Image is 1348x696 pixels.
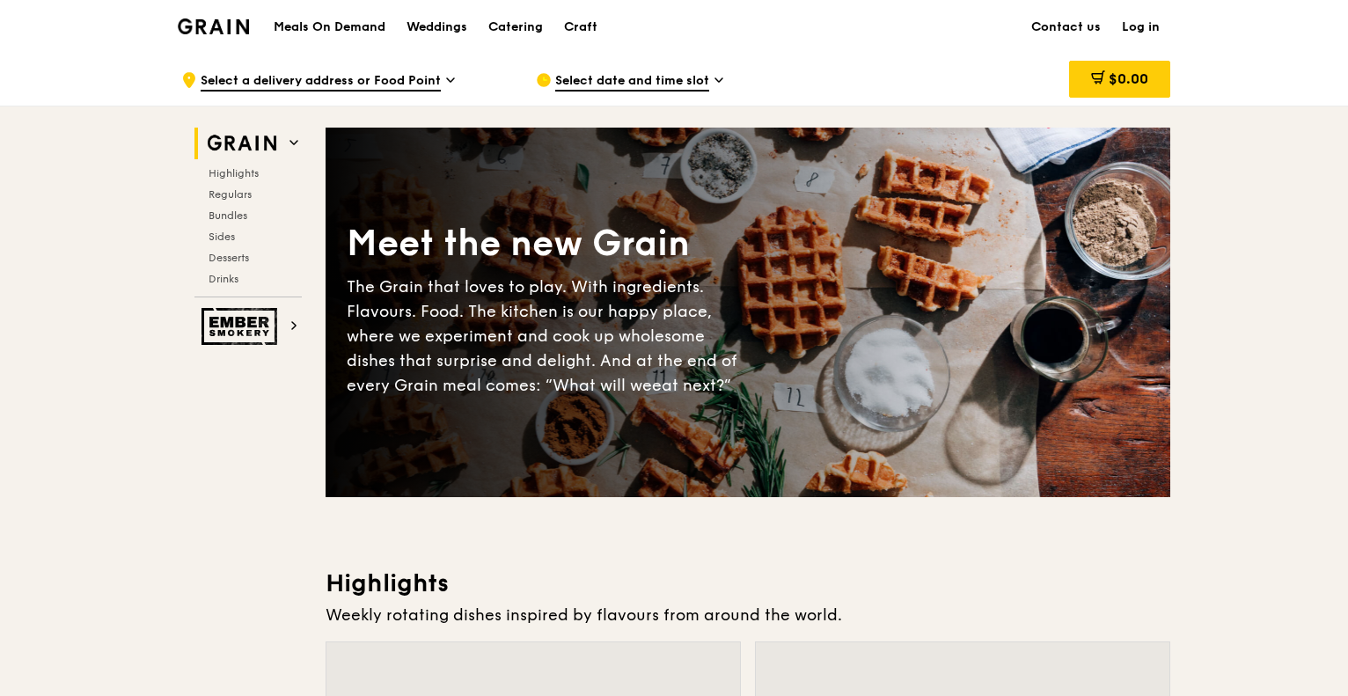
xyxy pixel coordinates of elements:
[555,72,709,92] span: Select date and time slot
[488,1,543,54] div: Catering
[209,167,259,179] span: Highlights
[274,18,385,36] h1: Meals On Demand
[201,128,282,159] img: Grain web logo
[553,1,608,54] a: Craft
[347,275,748,398] div: The Grain that loves to play. With ingredients. Flavours. Food. The kitchen is our happy place, w...
[347,220,748,267] div: Meet the new Grain
[407,1,467,54] div: Weddings
[1111,1,1170,54] a: Log in
[396,1,478,54] a: Weddings
[209,209,247,222] span: Bundles
[564,1,597,54] div: Craft
[178,18,249,34] img: Grain
[326,603,1170,627] div: Weekly rotating dishes inspired by flavours from around the world.
[652,376,731,395] span: eat next?”
[478,1,553,54] a: Catering
[201,72,441,92] span: Select a delivery address or Food Point
[209,188,252,201] span: Regulars
[201,308,282,345] img: Ember Smokery web logo
[1109,70,1148,87] span: $0.00
[209,252,249,264] span: Desserts
[209,231,235,243] span: Sides
[326,568,1170,599] h3: Highlights
[209,273,238,285] span: Drinks
[1021,1,1111,54] a: Contact us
